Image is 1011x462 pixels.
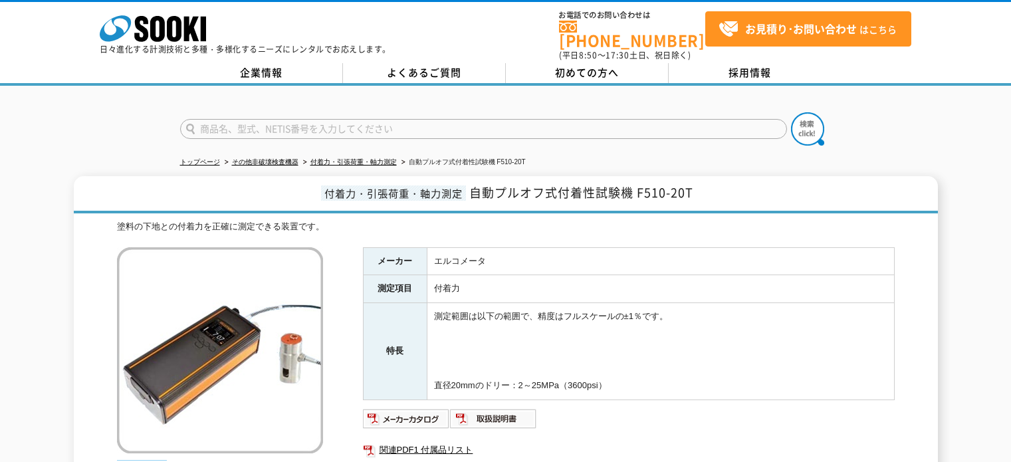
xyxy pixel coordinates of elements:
strong: お見積り･お問い合わせ [745,21,857,37]
a: [PHONE_NUMBER] [559,21,705,48]
td: 測定範囲は以下の範囲で、精度はフルスケールの±1％です。 直径20mmのドリー：2～25MPa（3600psi） [427,303,894,400]
th: 特長 [363,303,427,400]
img: 取扱説明書 [450,408,537,429]
span: 付着力・引張荷重・軸力測定 [321,185,466,201]
div: 塗料の下地との付着力を正確に測定できる装置です。 [117,220,895,234]
span: はこちら [719,19,897,39]
span: お電話でのお問い合わせは [559,11,705,19]
img: btn_search.png [791,112,824,146]
span: 自動プルオフ式付着性試験機 F510-20T [469,183,693,201]
span: (平日 ～ 土日、祝日除く) [559,49,691,61]
a: 初めての方へ [506,63,669,83]
td: エルコメータ [427,247,894,275]
a: 取扱説明書 [450,417,537,427]
td: 付着力 [427,275,894,303]
th: 測定項目 [363,275,427,303]
span: 初めての方へ [555,65,619,80]
a: 企業情報 [180,63,343,83]
img: メーカーカタログ [363,408,450,429]
a: お見積り･お問い合わせはこちら [705,11,911,47]
p: 日々進化する計測技術と多種・多様化するニーズにレンタルでお応えします。 [100,45,391,53]
input: 商品名、型式、NETIS番号を入力してください [180,119,787,139]
span: 8:50 [579,49,598,61]
a: 関連PDF1 付属品リスト [363,441,895,459]
th: メーカー [363,247,427,275]
a: その他非破壊検査機器 [232,158,298,166]
a: 付着力・引張荷重・軸力測定 [310,158,397,166]
a: メーカーカタログ [363,417,450,427]
span: 17:30 [606,49,629,61]
a: よくあるご質問 [343,63,506,83]
li: 自動プルオフ式付着性試験機 F510-20T [399,156,526,170]
a: トップページ [180,158,220,166]
a: 採用情報 [669,63,832,83]
img: 自動プルオフ式付着性試験機 F510-20T [117,247,323,453]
